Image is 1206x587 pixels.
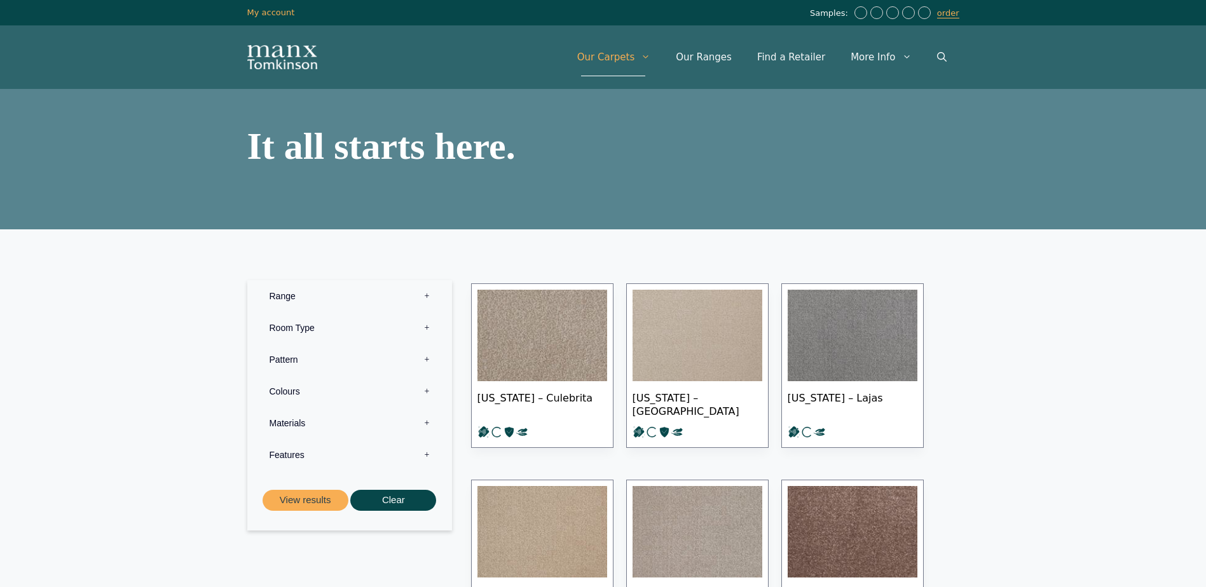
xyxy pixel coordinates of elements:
a: Find a Retailer [744,38,838,76]
a: [US_STATE] – Culebrita [471,283,613,448]
h1: It all starts here. [247,127,597,165]
nav: Primary [565,38,959,76]
label: Materials [257,407,442,439]
label: Pattern [257,344,442,375]
a: Our Ranges [663,38,744,76]
button: View results [263,490,348,511]
button: Clear [350,490,436,511]
a: Our Carpets [565,38,664,76]
span: [US_STATE] – [GEOGRAPHIC_DATA] [633,381,762,426]
a: [US_STATE] – Lajas [781,283,924,448]
a: [US_STATE] – [GEOGRAPHIC_DATA] [626,283,769,448]
label: Colours [257,375,442,407]
a: More Info [838,38,924,76]
label: Range [257,280,442,312]
a: order [937,8,959,18]
span: Samples: [810,8,851,19]
a: Open Search Bar [924,38,959,76]
span: [US_STATE] – Lajas [788,381,917,426]
label: Room Type [257,312,442,344]
img: Manx Tomkinson [247,45,317,69]
a: My account [247,8,295,17]
span: [US_STATE] – Culebrita [477,381,607,426]
label: Features [257,439,442,471]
